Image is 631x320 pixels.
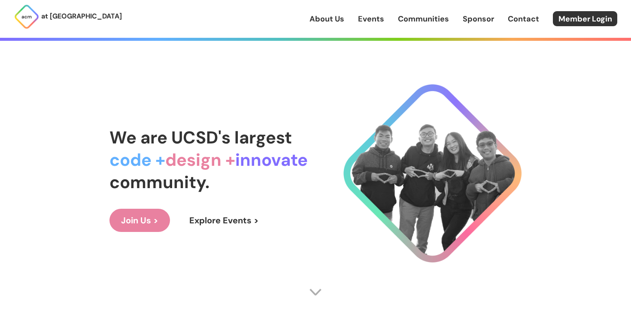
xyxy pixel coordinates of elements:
span: innovate [235,149,308,171]
a: Events [358,13,384,24]
a: at [GEOGRAPHIC_DATA] [14,4,122,30]
a: About Us [309,13,344,24]
span: code + [109,149,165,171]
span: We are UCSD's largest [109,126,292,149]
a: Member Login [553,11,617,26]
span: community. [109,171,209,193]
a: Join Us > [109,209,170,232]
img: Cool Logo [343,84,522,262]
a: Contact [508,13,539,24]
span: design + [165,149,235,171]
img: ACM Logo [14,4,39,30]
a: Sponsor [463,13,494,24]
p: at [GEOGRAPHIC_DATA] [41,11,122,22]
a: Communities [398,13,449,24]
a: Explore Events > [178,209,270,232]
img: Scroll Arrow [309,286,322,299]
